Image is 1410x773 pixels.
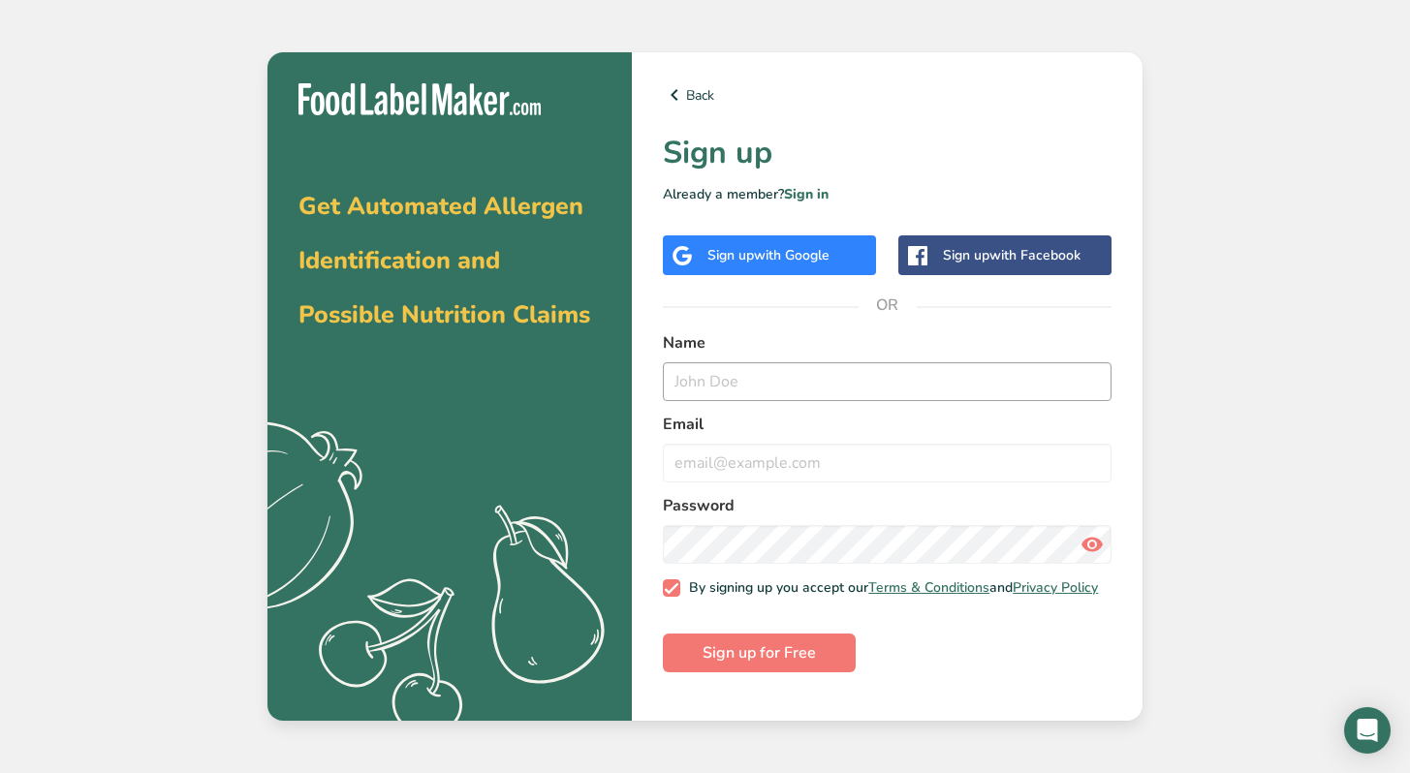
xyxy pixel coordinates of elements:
[707,245,830,265] div: Sign up
[663,331,1112,355] label: Name
[663,413,1112,436] label: Email
[1013,578,1098,597] a: Privacy Policy
[784,185,829,203] a: Sign in
[663,83,1112,107] a: Back
[663,130,1112,176] h1: Sign up
[943,245,1081,265] div: Sign up
[868,578,989,597] a: Terms & Conditions
[663,362,1112,401] input: John Doe
[1344,707,1391,754] div: Open Intercom Messenger
[989,246,1081,264] span: with Facebook
[663,444,1112,482] input: email@example.com
[663,184,1112,204] p: Already a member?
[663,634,856,672] button: Sign up for Free
[663,494,1112,517] label: Password
[703,641,816,665] span: Sign up for Free
[298,83,541,115] img: Food Label Maker
[859,276,917,334] span: OR
[680,579,1099,597] span: By signing up you accept our and
[298,190,590,331] span: Get Automated Allergen Identification and Possible Nutrition Claims
[754,246,830,264] span: with Google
